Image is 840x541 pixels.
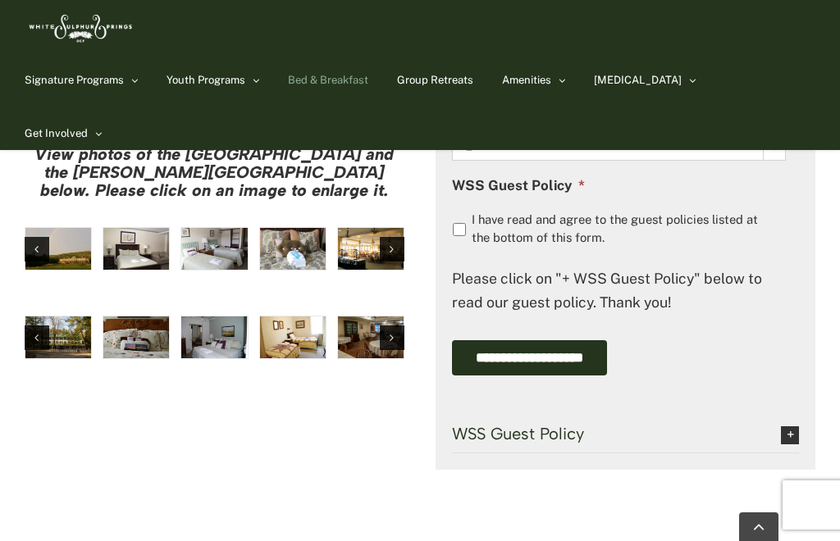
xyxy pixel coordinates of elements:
a: hh-3 [260,228,326,270]
span: Bed & Breakfast [288,75,368,85]
a: Harrison House Guestroom (4) [181,316,247,358]
a: hh-5 [103,228,169,270]
span: Amenities [502,75,551,85]
div: Please click on "+ WSS Guest Policy" below to read our guest policy. Thank you! [452,253,786,315]
a: WSS Guest Policy [452,416,799,452]
div: Previous slide [25,325,49,350]
div: 2 / 18 [103,316,170,359]
a: Harrison House Guestroom (5) [260,316,326,358]
a: Harrison House Dining Room [338,316,404,358]
label: I have read and agree to the guest policies listed at the bottom of this form. [472,211,766,247]
a: Signature Programs [25,53,138,107]
div: 4 / 16 [259,227,326,270]
div: Next slide [380,237,404,261]
span: [MEDICAL_DATA] [594,75,682,85]
div: Next slide [380,325,404,350]
a: [MEDICAL_DATA] [594,53,696,107]
label: WSS Guest Policy [452,177,585,195]
span: Get Involved [25,128,88,139]
div: 3 / 18 [180,316,248,359]
div: Previous slide [25,237,49,261]
nav: Main Menu Sticky [25,53,815,160]
a: Amenities [502,53,565,107]
div: 5 / 16 [337,227,404,270]
div: 1 / 18 [25,316,92,359]
div: 5 / 18 [337,316,404,359]
span: Group Retreats [397,75,473,85]
a: large-heritage [25,228,91,270]
span: Signature Programs [25,75,124,85]
a: Bed & Breakfast [288,53,368,107]
div: 3 / 16 [180,227,248,270]
div: 1 / 16 [25,227,92,270]
a: Harrison House Exterior [25,316,91,358]
a: Get Involved [25,107,102,160]
a: hh-4 [181,228,247,270]
div: 4 / 18 [259,316,326,359]
span: Youth Programs [167,75,245,85]
div: 2 / 16 [103,227,170,270]
a: Youth Programs [167,53,259,107]
span: WSS Guest Policy [452,425,756,443]
strong: View photos of the [GEOGRAPHIC_DATA] and the [PERSON_NAME][GEOGRAPHIC_DATA] below. Please click o... [34,144,394,200]
a: Harrison House Guestroom (2) [103,316,169,358]
a: hh-7 [338,228,404,270]
img: White Sulphur Springs Logo [25,4,135,49]
a: Group Retreats [397,53,473,107]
